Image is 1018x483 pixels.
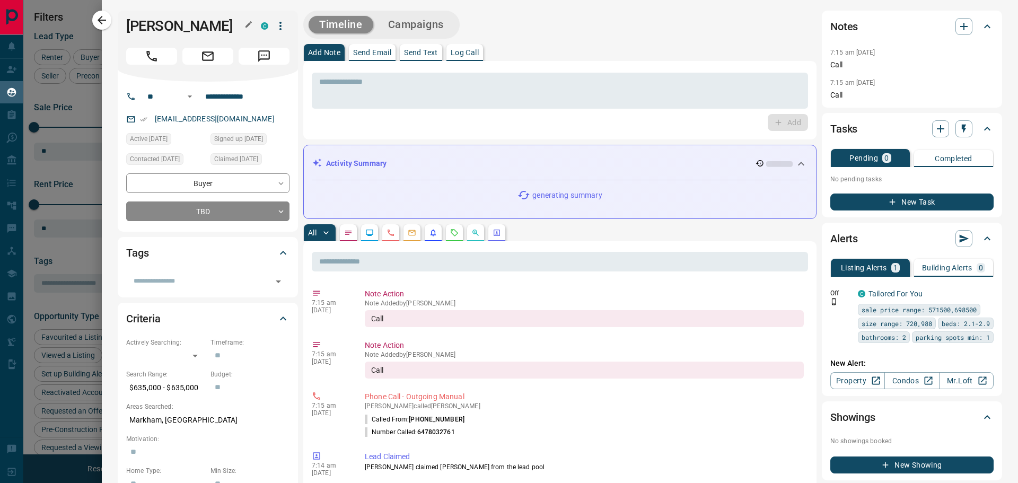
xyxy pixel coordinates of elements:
span: Message [239,48,289,65]
p: generating summary [532,190,602,201]
p: Phone Call - Outgoing Manual [365,391,804,402]
p: $635,000 - $635,000 [126,379,205,397]
svg: Notes [344,229,353,237]
span: bathrooms: 2 [862,332,906,343]
p: Note Added by [PERSON_NAME] [365,351,804,358]
p: Activity Summary [326,158,387,169]
div: Thu Sep 04 2025 [210,133,289,148]
p: Search Range: [126,370,205,379]
p: Lead Claimed [365,451,804,462]
p: Markham, [GEOGRAPHIC_DATA] [126,411,289,429]
p: Listing Alerts [841,264,887,271]
h2: Notes [830,18,858,35]
div: Tags [126,240,289,266]
span: 6478032761 [417,428,455,436]
p: Call [830,90,994,101]
svg: Lead Browsing Activity [365,229,374,237]
p: [DATE] [312,358,349,365]
span: Email [182,48,233,65]
p: Timeframe: [210,338,289,347]
p: 0 [884,154,889,162]
svg: Email Verified [140,116,147,123]
p: Add Note [308,49,340,56]
p: 7:15 am [312,299,349,306]
svg: Requests [450,229,459,237]
button: Open [271,274,286,289]
h2: Alerts [830,230,858,247]
a: Condos [884,372,939,389]
div: Call [365,310,804,327]
button: New Showing [830,456,994,473]
div: Thu Sep 04 2025 [126,153,205,168]
p: 7:15 am [312,350,349,358]
p: [DATE] [312,409,349,417]
button: New Task [830,194,994,210]
div: TBD [126,201,289,221]
a: Mr.Loft [939,372,994,389]
div: condos.ca [261,22,268,30]
p: Completed [935,155,972,162]
p: 0 [979,264,983,271]
svg: Calls [387,229,395,237]
button: Timeline [309,16,373,33]
p: 7:15 am [DATE] [830,49,875,56]
p: Note Added by [PERSON_NAME] [365,300,804,307]
div: Thu Sep 04 2025 [210,153,289,168]
p: Log Call [451,49,479,56]
button: Open [183,90,196,103]
button: Campaigns [378,16,454,33]
span: Signed up [DATE] [214,134,263,144]
p: Min Size: [210,466,289,476]
p: 7:15 am [DATE] [830,79,875,86]
span: size range: 720,988 [862,318,932,329]
h2: Tags [126,244,148,261]
p: Called From: [365,415,464,424]
div: Criteria [126,306,289,331]
div: Wed Sep 10 2025 [126,133,205,148]
span: Active [DATE] [130,134,168,144]
p: [PERSON_NAME] claimed [PERSON_NAME] from the lead pool [365,462,804,472]
p: 1 [893,264,898,271]
p: No pending tasks [830,171,994,187]
p: Send Text [404,49,438,56]
p: Send Email [353,49,391,56]
p: All [308,229,317,236]
svg: Agent Actions [493,229,501,237]
p: Areas Searched: [126,402,289,411]
p: Building Alerts [922,264,972,271]
p: Pending [849,154,878,162]
div: condos.ca [858,290,865,297]
p: 7:14 am [312,462,349,469]
a: Property [830,372,885,389]
svg: Opportunities [471,229,480,237]
svg: Emails [408,229,416,237]
p: Home Type: [126,466,205,476]
p: [PERSON_NAME] called [PERSON_NAME] [365,402,804,410]
p: [DATE] [312,306,349,314]
div: Alerts [830,226,994,251]
p: New Alert: [830,358,994,369]
div: Activity Summary [312,154,808,173]
span: Claimed [DATE] [214,154,258,164]
span: Contacted [DATE] [130,154,180,164]
svg: Listing Alerts [429,229,437,237]
p: No showings booked [830,436,994,446]
span: parking spots min: 1 [916,332,990,343]
span: Call [126,48,177,65]
p: Number Called: [365,427,455,437]
a: Tailored For You [868,289,923,298]
p: Off [830,288,852,298]
h2: Criteria [126,310,161,327]
p: Actively Searching: [126,338,205,347]
p: Note Action [365,288,804,300]
p: [DATE] [312,469,349,477]
p: Budget: [210,370,289,379]
p: Motivation: [126,434,289,444]
h1: [PERSON_NAME] [126,17,245,34]
h2: Showings [830,409,875,426]
div: Tasks [830,116,994,142]
div: Showings [830,405,994,430]
h2: Tasks [830,120,857,137]
div: Buyer [126,173,289,193]
span: [PHONE_NUMBER] [409,416,464,423]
